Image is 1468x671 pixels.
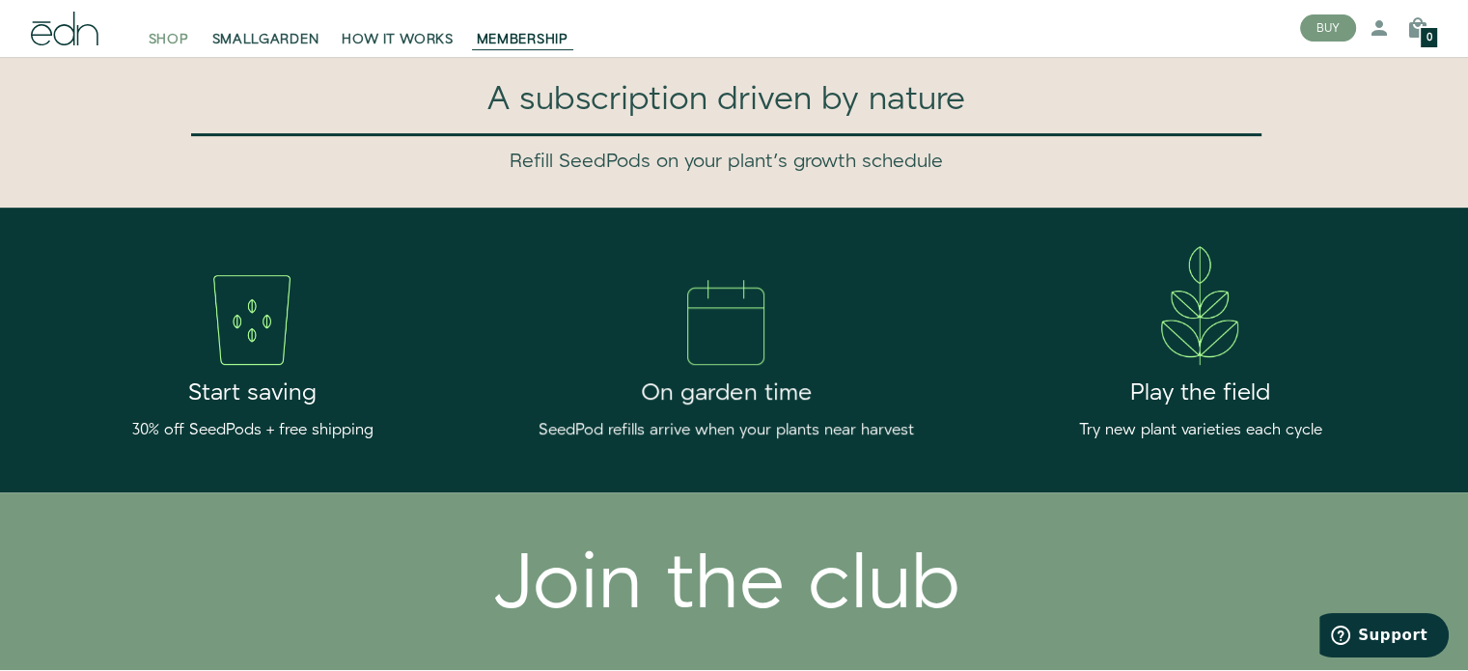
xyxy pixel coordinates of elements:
span: 0 [1426,34,1432,44]
iframe: Opens a widget where you can find more information [1319,613,1449,661]
h2: Play the field [979,380,1422,405]
span: SHOP [149,31,189,50]
a: SMALLGARDEN [201,8,331,50]
h1: A subscription driven by nature [163,82,1290,118]
span: SMALLGARDEN [212,31,319,50]
h4: Try new plant varieties each cycle [979,422,1422,439]
span: HOW IT WORKS [342,31,453,50]
div: Join the club [31,492,1422,631]
h2: Start saving [31,380,474,405]
h4: 30% off SeedPods + free shipping [31,422,474,439]
span: MEMBERSHIP [477,31,568,50]
h4: SeedPod refills arrive when your plants near harvest [505,422,948,439]
a: MEMBERSHIP [465,8,580,50]
a: HOW IT WORKS [330,8,464,50]
a: SHOP [137,8,201,50]
button: BUY [1300,15,1356,42]
h2: On garden time [505,380,948,405]
h3: Refill SeedPods on your plant's growth schedule [163,152,1290,173]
